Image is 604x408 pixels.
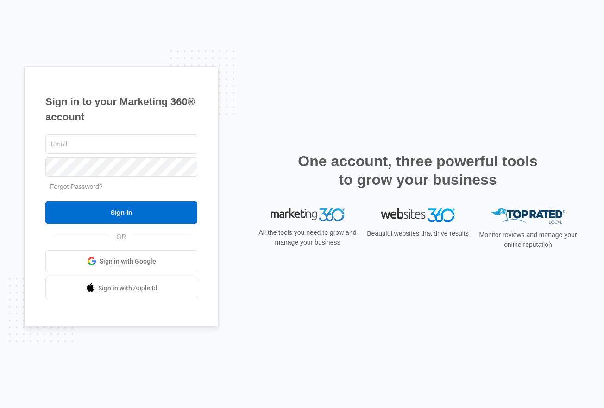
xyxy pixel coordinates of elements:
[271,208,345,221] img: Marketing 360
[45,250,197,272] a: Sign in with Google
[45,134,197,154] input: Email
[50,183,103,190] a: Forgot Password?
[476,230,580,250] p: Monitor reviews and manage your online reputation
[110,232,133,242] span: OR
[100,257,156,266] span: Sign in with Google
[45,94,197,125] h1: Sign in to your Marketing 360® account
[45,277,197,299] a: Sign in with Apple Id
[381,208,455,222] img: Websites 360
[256,228,359,247] p: All the tools you need to grow and manage your business
[98,283,157,293] span: Sign in with Apple Id
[491,208,565,224] img: Top Rated Local
[295,152,541,189] h2: One account, three powerful tools to grow your business
[45,201,197,224] input: Sign In
[366,229,470,239] p: Beautiful websites that drive results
